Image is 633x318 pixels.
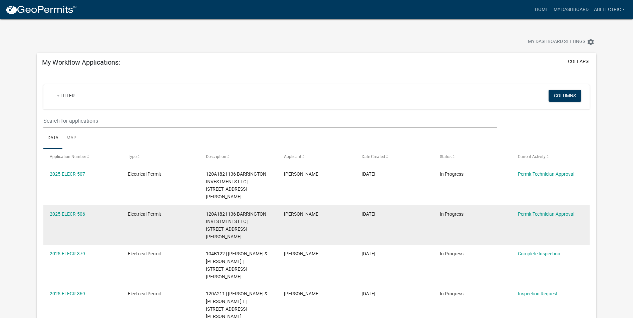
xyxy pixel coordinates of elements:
[440,154,451,159] span: Status
[121,149,200,165] datatable-header-cell: Type
[128,171,161,177] span: Electrical Permit
[42,58,120,66] h5: My Workflow Applications:
[362,251,375,256] span: 07/22/2025
[50,211,85,217] a: 2025-ELECR-506
[362,171,375,177] span: 09/09/2025
[362,154,385,159] span: Date Created
[362,211,375,217] span: 09/09/2025
[128,291,161,296] span: Electrical Permit
[433,149,512,165] datatable-header-cell: Status
[50,154,86,159] span: Application Number
[51,90,80,102] a: + Filter
[568,58,591,65] button: collapse
[512,149,590,165] datatable-header-cell: Current Activity
[128,251,161,256] span: Electrical Permit
[284,291,320,296] span: Ben Moore
[284,251,320,256] span: Ben Moore
[551,3,591,16] a: My Dashboard
[587,38,595,46] i: settings
[50,251,85,256] a: 2025-ELECR-379
[549,90,581,102] button: Columns
[440,211,463,217] span: In Progress
[62,128,80,149] a: Map
[528,38,585,46] span: My Dashboard Settings
[50,291,85,296] a: 2025-ELECR-369
[284,154,301,159] span: Applicant
[532,3,551,16] a: Home
[591,3,628,16] a: Abelectric
[362,291,375,296] span: 07/17/2025
[128,211,161,217] span: Electrical Permit
[50,171,85,177] a: 2025-ELECR-507
[440,251,463,256] span: In Progress
[43,149,121,165] datatable-header-cell: Application Number
[206,211,266,239] span: 120A182 | 136 BARRINGTON INVESTMENTS LLC | 136 Barrington Hall
[518,211,574,217] a: Permit Technician Approval
[518,291,558,296] a: Inspection Request
[43,114,497,128] input: Search for applications
[523,35,600,48] button: My Dashboard Settingssettings
[440,171,463,177] span: In Progress
[277,149,355,165] datatable-header-cell: Applicant
[440,291,463,296] span: In Progress
[284,211,320,217] span: Ben Moore
[518,251,560,256] a: Complete Inspection
[128,154,136,159] span: Type
[206,154,226,159] span: Description
[206,251,268,279] span: 104B122 | TURPIN WILLIAM R & PATRICIA C | 113 Carolyn Court
[355,149,433,165] datatable-header-cell: Date Created
[284,171,320,177] span: Ben Moore
[200,149,278,165] datatable-header-cell: Description
[206,171,266,199] span: 120A182 | 136 BARRINGTON INVESTMENTS LLC | 136 Barrington Hall
[43,128,62,149] a: Data
[518,154,546,159] span: Current Activity
[518,171,574,177] a: Permit Technician Approval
